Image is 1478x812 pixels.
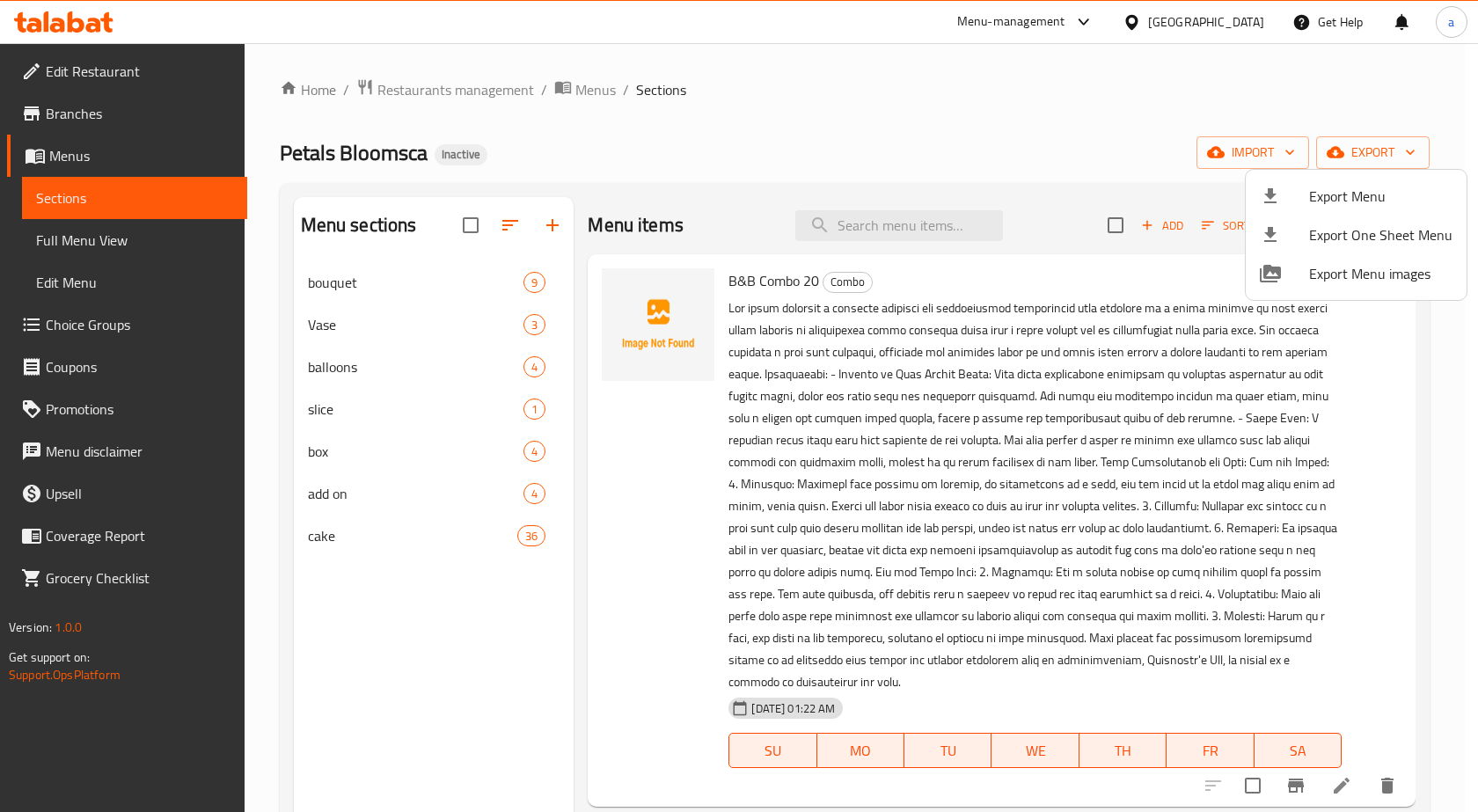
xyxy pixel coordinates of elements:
[1246,216,1467,254] li: Export one sheet menu items
[1246,254,1467,293] li: Export Menu images
[1309,186,1452,207] span: Export Menu
[1309,263,1452,284] span: Export Menu images
[1246,177,1467,216] li: Export menu items
[1309,224,1452,245] span: Export One Sheet Menu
